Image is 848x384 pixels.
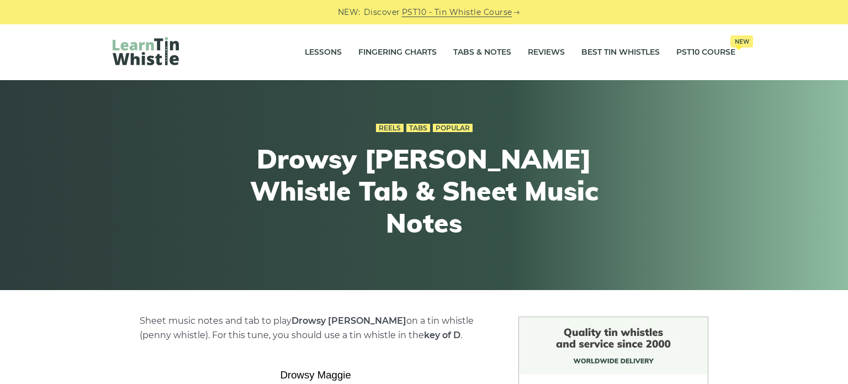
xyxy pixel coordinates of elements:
a: Reviews [528,39,565,66]
a: Reels [376,124,404,133]
img: LearnTinWhistle.com [113,37,179,65]
strong: Drowsy [PERSON_NAME] [291,315,406,326]
a: Best Tin Whistles [581,39,660,66]
a: PST10 CourseNew [676,39,735,66]
strong: key of D [424,330,460,340]
a: Popular [433,124,473,133]
a: Fingering Charts [358,39,437,66]
a: Lessons [305,39,342,66]
a: Tabs [406,124,430,133]
h1: Drowsy [PERSON_NAME] Whistle Tab & Sheet Music Notes [221,143,627,239]
a: Tabs & Notes [453,39,511,66]
span: New [730,35,753,48]
p: Sheet music notes and tab to play on a tin whistle (penny whistle). For this tune, you should use... [140,314,492,343]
